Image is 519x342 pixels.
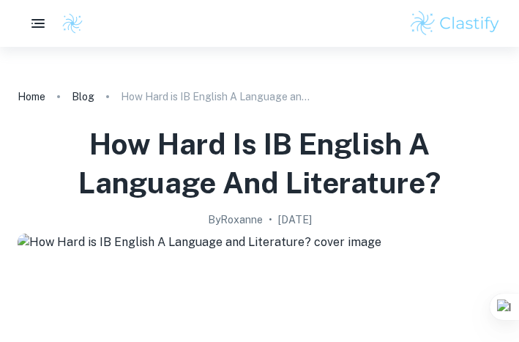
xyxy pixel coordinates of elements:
[121,89,311,105] p: How Hard is IB English A Language and Literature?
[18,124,501,203] h1: How Hard is IB English A Language and Literature?
[61,12,83,34] img: Clastify logo
[278,212,312,228] h2: [DATE]
[208,212,263,228] h2: By Roxanne
[408,9,501,38] img: Clastify logo
[72,86,94,107] a: Blog
[269,212,272,228] p: •
[53,12,83,34] a: Clastify logo
[18,86,45,107] a: Home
